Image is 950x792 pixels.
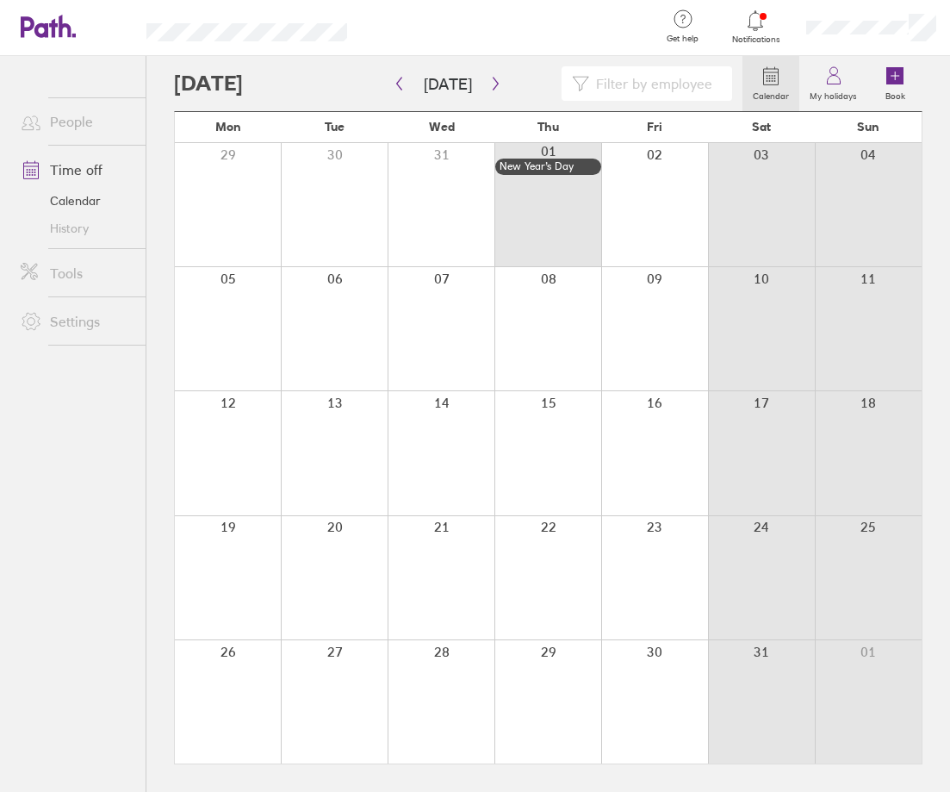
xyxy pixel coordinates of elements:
[728,9,784,45] a: Notifications
[647,120,662,134] span: Fri
[742,56,799,111] a: Calendar
[857,120,879,134] span: Sun
[7,215,146,242] a: History
[867,56,922,111] a: Book
[410,70,486,98] button: [DATE]
[215,120,241,134] span: Mon
[500,160,598,172] div: New Year’s Day
[799,86,867,102] label: My holidays
[429,120,455,134] span: Wed
[325,120,345,134] span: Tue
[875,86,916,102] label: Book
[7,304,146,339] a: Settings
[537,120,559,134] span: Thu
[589,67,722,100] input: Filter by employee
[752,120,771,134] span: Sat
[7,153,146,187] a: Time off
[799,56,867,111] a: My holidays
[655,34,711,44] span: Get help
[7,187,146,215] a: Calendar
[728,34,784,45] span: Notifications
[7,104,146,139] a: People
[7,256,146,290] a: Tools
[742,86,799,102] label: Calendar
